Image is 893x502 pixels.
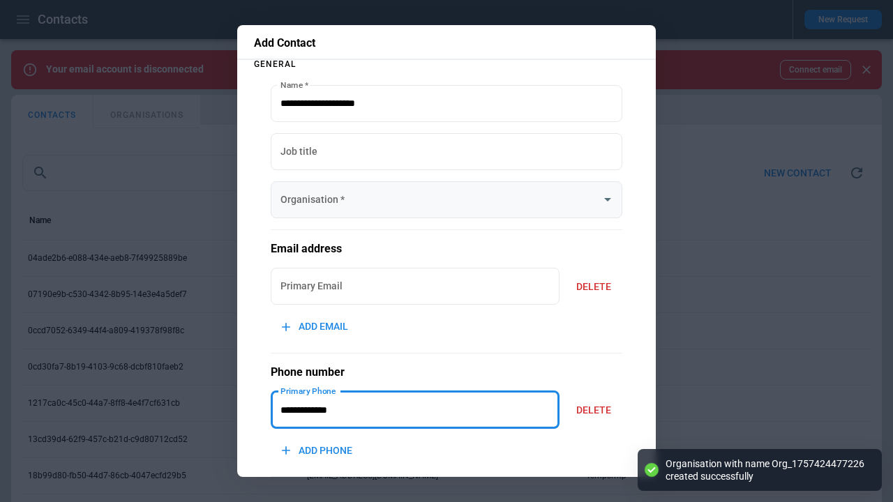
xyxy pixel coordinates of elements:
button: ADD EMAIL [271,312,359,342]
h5: Phone number [271,365,622,380]
p: Notes [271,476,622,498]
p: Add Contact [254,36,639,50]
button: ADD PHONE [271,436,363,466]
div: Organisation with name Org_1757424477226 created successfully [666,457,868,482]
button: DELETE [565,395,622,425]
p: General [254,60,639,68]
label: Name [280,79,308,91]
label: Primary Phone [280,385,336,397]
button: Open [598,190,617,209]
button: DELETE [565,272,622,302]
h5: Email address [271,241,622,257]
